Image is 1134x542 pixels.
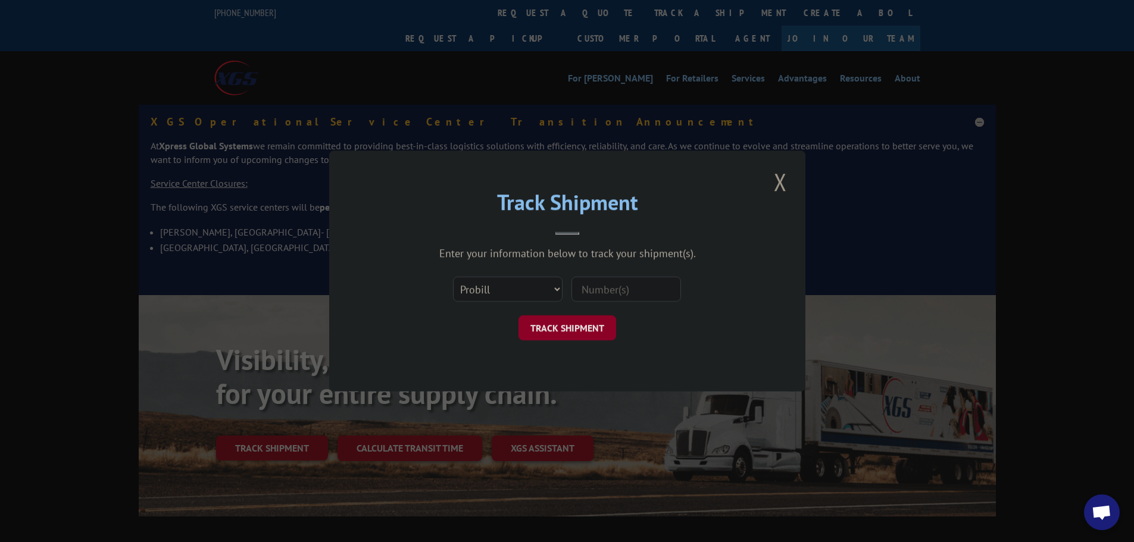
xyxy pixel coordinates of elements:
input: Number(s) [571,277,681,302]
a: Open chat [1084,494,1120,530]
button: TRACK SHIPMENT [518,315,616,340]
h2: Track Shipment [389,194,746,217]
div: Enter your information below to track your shipment(s). [389,246,746,260]
button: Close modal [770,165,791,198]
